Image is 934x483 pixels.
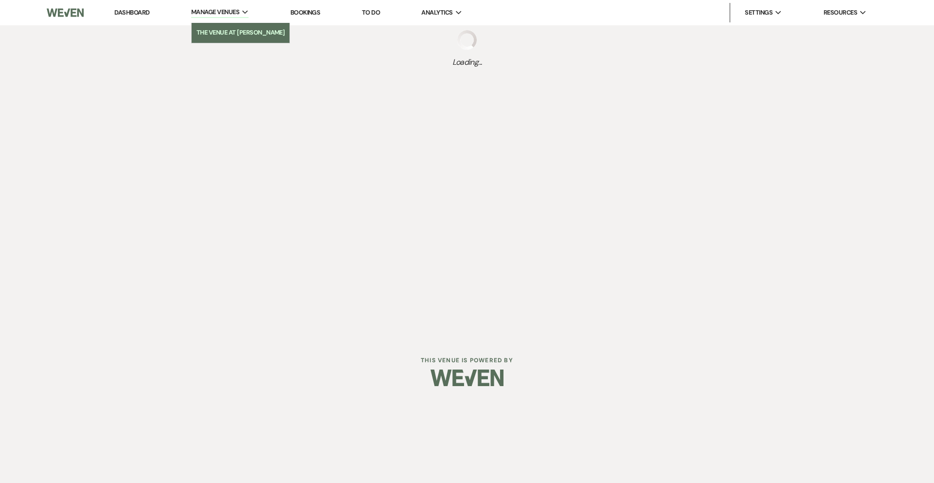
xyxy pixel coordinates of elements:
[421,8,452,18] span: Analytics
[290,8,321,17] a: Bookings
[191,7,239,17] span: Manage Venues
[431,361,503,395] img: Weven Logo
[197,28,285,37] li: The Venue at [PERSON_NAME]
[47,2,84,23] img: Weven Logo
[745,8,772,18] span: Settings
[362,8,380,17] a: To Do
[457,30,477,50] img: loading spinner
[824,8,857,18] span: Resources
[192,23,290,42] a: The Venue at [PERSON_NAME]
[452,56,482,68] span: Loading...
[114,8,149,17] a: Dashboard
